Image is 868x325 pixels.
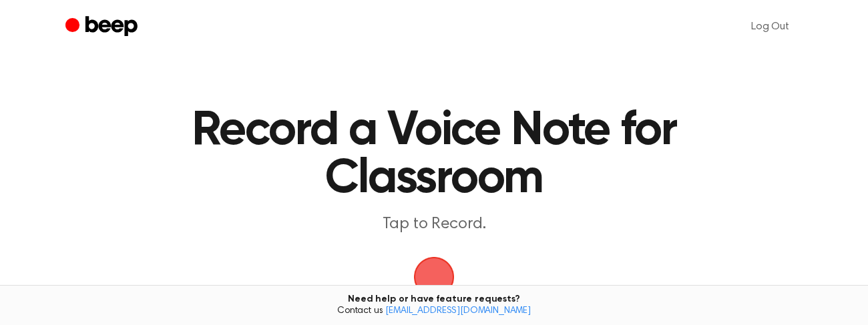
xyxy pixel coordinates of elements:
a: [EMAIL_ADDRESS][DOMAIN_NAME] [385,306,531,316]
a: Beep [65,14,141,40]
a: Log Out [738,11,803,43]
img: Beep Logo [414,257,454,297]
span: Contact us [8,306,860,318]
p: Tap to Record. [178,214,690,236]
h1: Record a Voice Note for Classroom [144,107,724,203]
